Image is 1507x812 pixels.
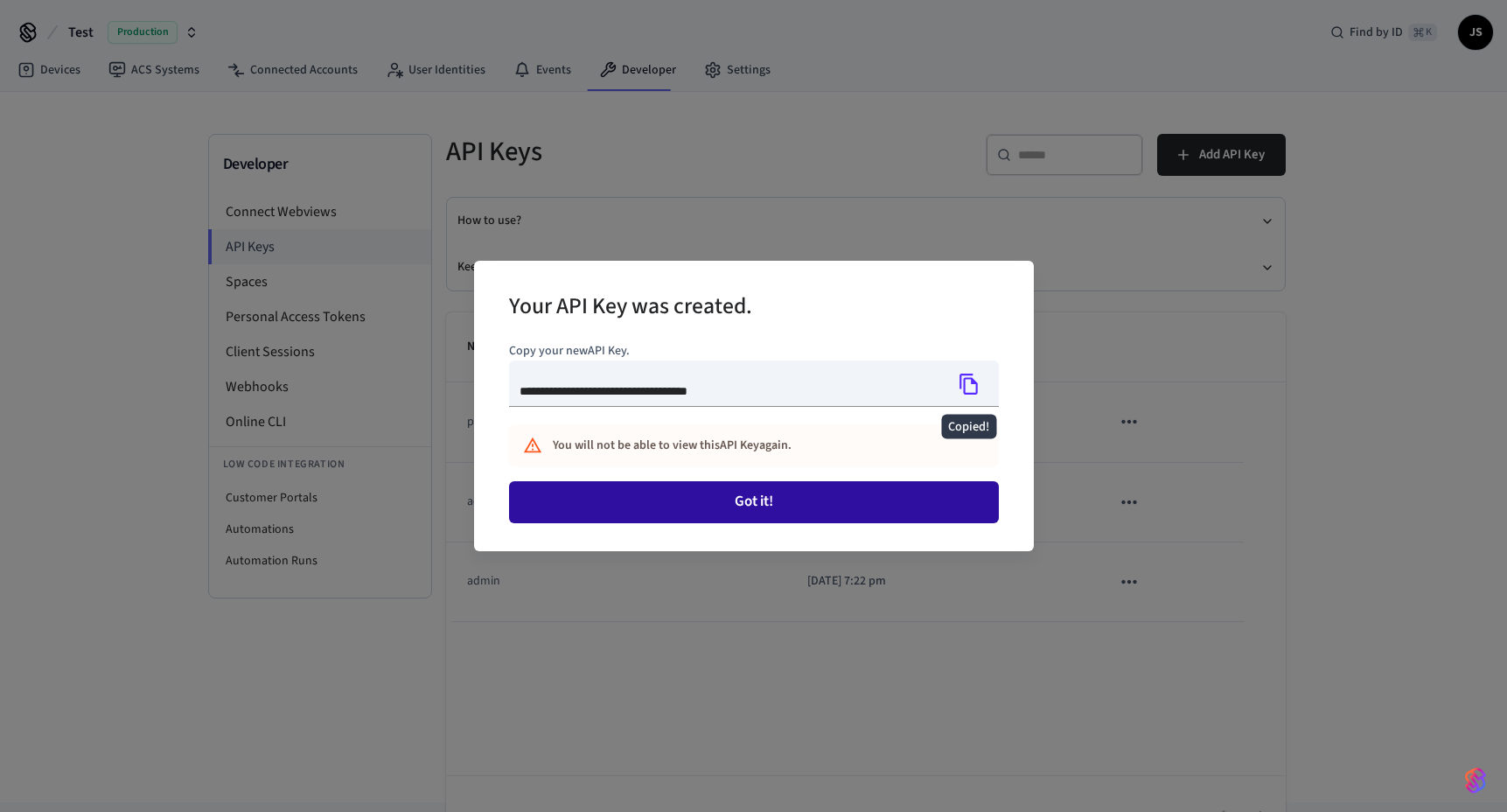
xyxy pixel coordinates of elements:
h2: Your API Key was created. [509,282,752,335]
button: Got it! [509,481,999,523]
p: Copy your new API Key . [509,342,999,360]
img: SeamLogoGradient.69752ec5.svg [1465,766,1486,794]
div: You will not be able to view this API Key again. [553,430,922,462]
button: Copied! [951,366,987,402]
div: Copied! [941,415,996,439]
